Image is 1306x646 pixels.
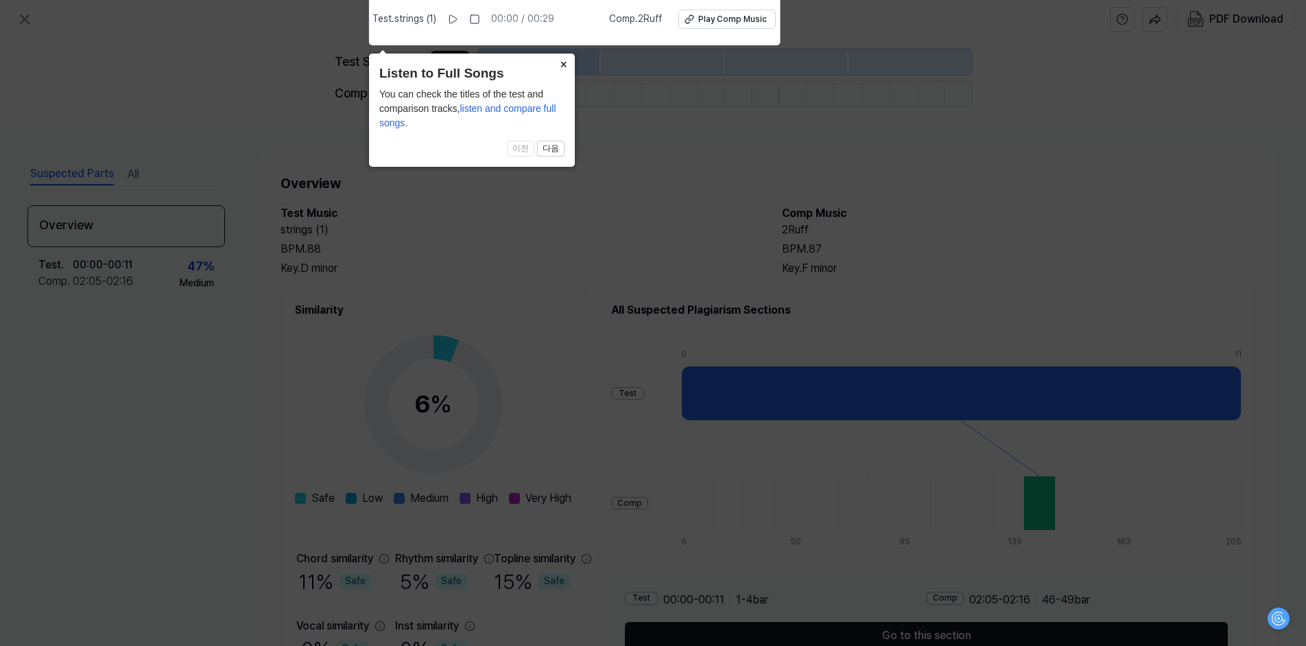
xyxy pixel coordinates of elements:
button: Close [553,54,575,73]
div: You can check the titles of the test and comparison tracks, [379,87,565,130]
span: listen and compare full songs. [379,103,556,128]
div: Play Comp Music [698,14,767,25]
span: Comp . 2Ruff [609,12,662,26]
button: Play Comp Music [678,10,776,29]
button: 다음 [537,141,565,157]
span: Test . strings (1) [372,12,436,26]
header: Listen to Full Songs [379,64,565,84]
div: 00:00 / 00:29 [491,12,554,26]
